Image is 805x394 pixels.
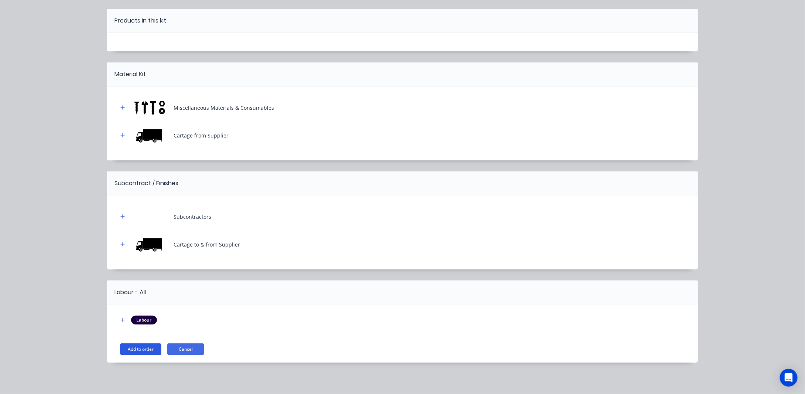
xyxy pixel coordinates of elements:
div: Cartage from Supplier [174,132,229,139]
div: Subcontractors [174,213,211,221]
div: Material Kit [114,70,146,79]
div: Labour - All [114,288,146,297]
button: Add to order [120,343,161,355]
img: Cartage from Supplier [131,125,168,146]
div: Labour [131,316,157,325]
div: Cartage to & from Supplier [174,241,240,248]
div: Products in this kit [114,16,166,25]
div: Open Intercom Messenger [780,369,798,387]
div: Miscellaneous Materials & Consumables [174,104,274,112]
img: Cartage to & from Supplier [131,234,168,255]
div: Subcontract / Finishes [114,179,178,188]
button: Cancel [167,343,204,355]
img: Miscellaneous Materials & Consumables [131,98,168,118]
